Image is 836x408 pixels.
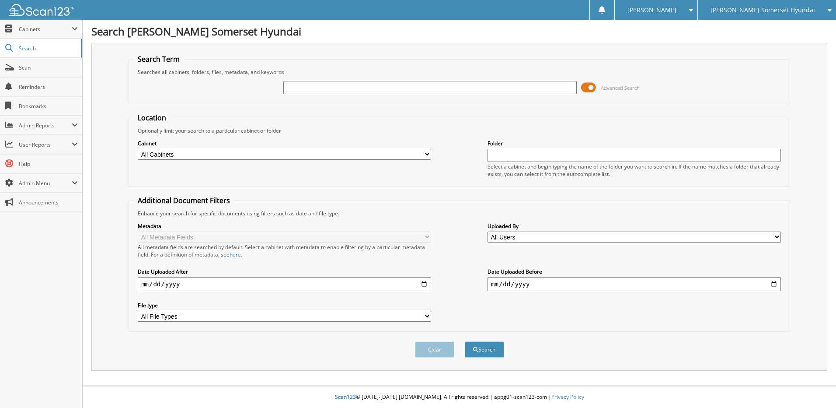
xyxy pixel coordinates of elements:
legend: Search Term [133,54,184,64]
input: end [488,277,781,291]
span: Reminders [19,83,78,91]
label: Metadata [138,222,431,230]
span: [PERSON_NAME] Somerset Hyundai [711,7,815,13]
button: Clear [415,341,454,358]
span: Cabinets [19,25,72,33]
div: All metadata fields are searched by default. Select a cabinet with metadata to enable filtering b... [138,243,431,258]
a: Privacy Policy [551,393,584,401]
h1: Search [PERSON_NAME] Somerset Hyundai [91,24,827,39]
div: © [DATE]-[DATE] [DOMAIN_NAME]. All rights reserved | appg01-scan123-com | [83,387,836,408]
span: Announcements [19,199,78,206]
label: Uploaded By [488,222,781,230]
span: Bookmarks [19,102,78,110]
label: File type [138,302,431,309]
span: [PERSON_NAME] [627,7,676,13]
span: Advanced Search [601,84,640,91]
button: Search [465,341,504,358]
legend: Location [133,113,171,123]
a: here [230,251,241,258]
span: Scan123 [335,393,356,401]
label: Date Uploaded Before [488,268,781,275]
div: Searches all cabinets, folders, files, metadata, and keywords [133,68,785,76]
legend: Additional Document Filters [133,196,234,205]
img: scan123-logo-white.svg [9,4,74,16]
span: Search [19,45,77,52]
span: Admin Reports [19,122,72,129]
label: Folder [488,140,781,147]
span: Scan [19,64,78,71]
div: Optionally limit your search to a particular cabinet or folder [133,127,785,134]
input: start [138,277,431,291]
span: Help [19,160,78,168]
label: Date Uploaded After [138,268,431,275]
div: Enhance your search for specific documents using filters such as date and file type. [133,210,785,217]
span: Admin Menu [19,179,72,187]
div: Select a cabinet and begin typing the name of the folder you want to search in. If the name match... [488,163,781,178]
label: Cabinet [138,140,431,147]
span: User Reports [19,141,72,148]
